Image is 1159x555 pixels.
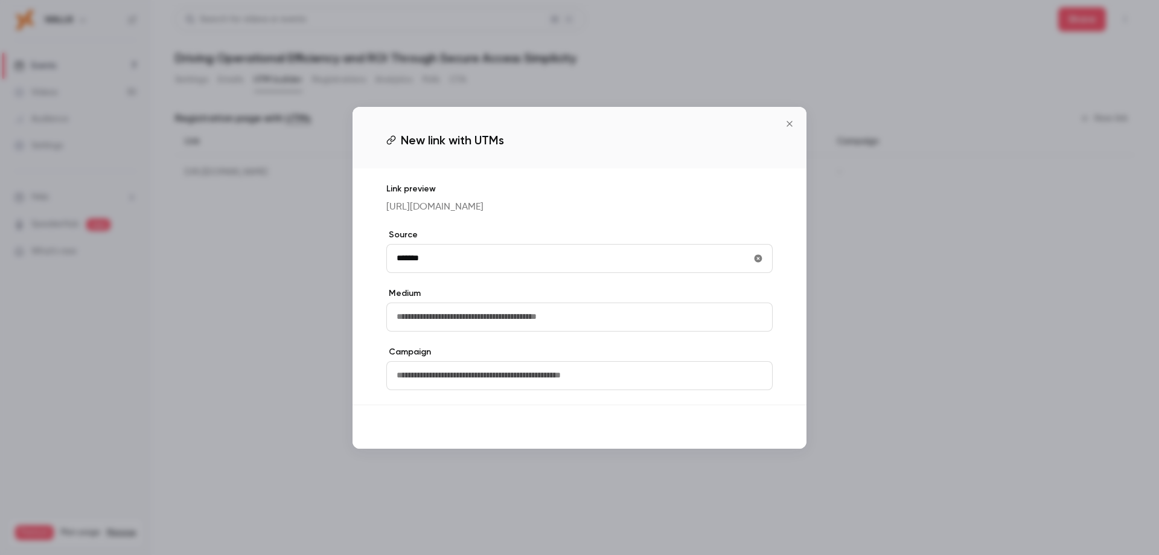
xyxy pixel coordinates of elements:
[386,346,773,358] label: Campaign
[777,112,802,136] button: Close
[386,183,773,195] p: Link preview
[386,229,773,241] label: Source
[386,287,773,300] label: Medium
[729,415,773,439] button: Save
[386,200,773,214] p: [URL][DOMAIN_NAME]
[401,131,504,149] span: New link with UTMs
[749,249,768,268] button: utmSource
